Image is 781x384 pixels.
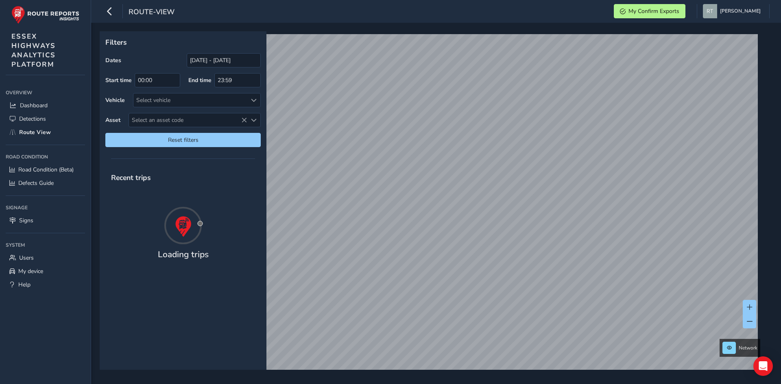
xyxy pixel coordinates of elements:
[6,163,85,176] a: Road Condition (Beta)
[628,7,679,15] span: My Confirm Exports
[247,113,260,127] div: Select an asset code
[19,128,51,136] span: Route View
[129,7,175,18] span: route-view
[18,267,43,275] span: My device
[103,34,758,379] canvas: Map
[133,93,247,107] div: Select vehicle
[18,166,74,174] span: Road Condition (Beta)
[105,96,125,104] label: Vehicle
[614,4,685,18] button: My Confirm Exports
[6,239,85,251] div: System
[19,254,34,262] span: Users
[703,4,764,18] button: [PERSON_NAME]
[20,102,48,109] span: Dashboard
[6,214,85,227] a: Signs
[6,87,85,99] div: Overview
[11,32,56,69] span: ESSEX HIGHWAYS ANALYTICS PLATFORM
[11,6,79,24] img: rr logo
[188,76,212,84] label: End time
[105,133,261,147] button: Reset filters
[6,265,85,278] a: My device
[105,116,120,124] label: Asset
[6,151,85,163] div: Road Condition
[6,278,85,291] a: Help
[6,251,85,265] a: Users
[720,4,761,18] span: [PERSON_NAME]
[111,136,255,144] span: Reset filters
[6,126,85,139] a: Route View
[105,167,157,188] span: Recent trips
[6,112,85,126] a: Detections
[753,356,773,376] div: Open Intercom Messenger
[105,37,261,48] p: Filters
[739,345,757,351] span: Network
[18,281,31,289] span: Help
[105,76,132,84] label: Start time
[158,249,209,260] h4: Loading trips
[6,202,85,214] div: Signage
[19,217,33,224] span: Signs
[18,179,54,187] span: Defects Guide
[6,176,85,190] a: Defects Guide
[6,99,85,112] a: Dashboard
[105,56,121,64] label: Dates
[703,4,717,18] img: diamond-layout
[19,115,46,123] span: Detections
[129,113,247,127] span: Select an asset code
